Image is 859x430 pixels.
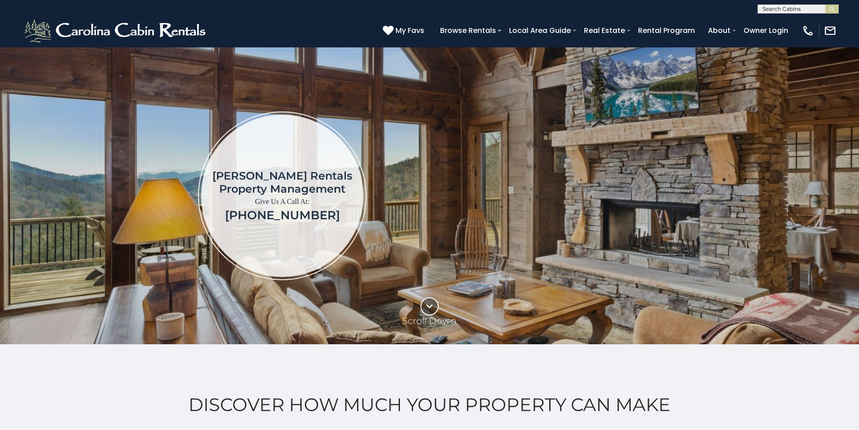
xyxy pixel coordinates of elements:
p: Scroll Down [402,315,457,326]
a: Owner Login [739,23,793,38]
img: White-1-2.png [23,17,210,44]
a: My Favs [383,25,427,37]
a: About [703,23,735,38]
p: Give Us A Call At: [212,195,352,208]
h2: Discover How Much Your Property Can Make [23,394,836,415]
a: Browse Rentals [436,23,501,38]
iframe: New Contact Form [512,74,806,317]
h1: [PERSON_NAME] Rentals Property Management [212,169,352,195]
a: [PHONE_NUMBER] [225,208,340,222]
img: mail-regular-white.png [824,24,836,37]
img: phone-regular-white.png [802,24,814,37]
span: My Favs [395,25,424,36]
a: Local Area Guide [505,23,575,38]
a: Real Estate [579,23,629,38]
a: Rental Program [634,23,699,38]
